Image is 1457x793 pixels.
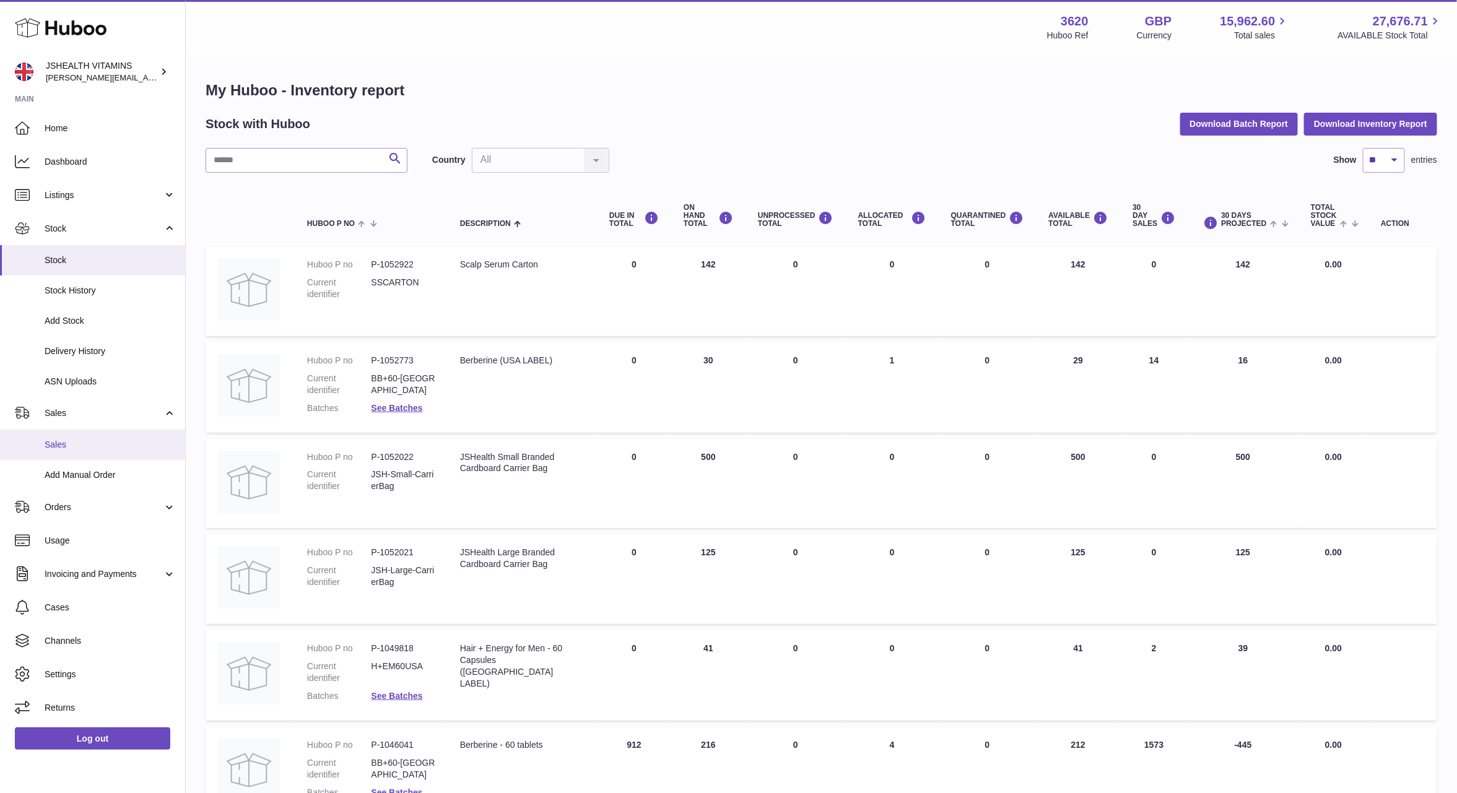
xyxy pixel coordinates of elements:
td: 0 [597,630,671,721]
span: Description [460,220,511,228]
td: 29 [1036,342,1120,433]
img: francesca@jshealthvitamins.com [15,63,33,81]
span: AVAILABLE Stock Total [1337,30,1442,41]
span: Total sales [1234,30,1289,41]
span: 0 [985,547,990,557]
a: 15,962.60 Total sales [1220,13,1289,41]
span: Dashboard [45,156,176,168]
span: 15,962.60 [1220,13,1275,30]
td: 142 [1036,246,1120,336]
dt: Current identifier [307,277,371,300]
span: 30 DAYS PROJECTED [1221,212,1266,228]
dd: P-1049818 [371,643,435,654]
span: 0 [985,259,990,269]
span: ASN Uploads [45,376,176,388]
span: 0 [985,452,990,462]
td: 142 [1188,246,1298,336]
div: AVAILABLE Total [1048,211,1108,228]
img: product image [218,355,280,417]
span: Home [45,123,176,134]
img: product image [218,259,280,321]
div: UNPROCESSED Total [758,211,833,228]
dd: P-1046041 [371,739,435,751]
dt: Huboo P no [307,355,371,366]
div: Currency [1137,30,1172,41]
span: Sales [45,439,176,451]
td: 0 [846,534,939,624]
td: 30 [671,342,746,433]
strong: GBP [1145,13,1172,30]
span: Settings [45,669,176,680]
dd: JSH-Large-CarrierBag [371,565,435,588]
dt: Current identifier [307,469,371,492]
div: JSHEALTH VITAMINS [46,60,157,84]
span: Sales [45,407,163,419]
span: Invoicing and Payments [45,568,163,580]
div: Berberine - 60 tablets [460,739,585,751]
span: entries [1411,154,1437,166]
div: Scalp Serum Carton [460,259,585,271]
dt: Huboo P no [307,547,371,558]
td: 0 [746,439,846,529]
span: 0.00 [1325,740,1342,750]
span: Stock [45,223,163,235]
div: Hair + Energy for Men - 60 Capsules ([GEOGRAPHIC_DATA] LABEL) [460,643,585,690]
dd: P-1052773 [371,355,435,366]
img: product image [218,451,280,513]
span: Add Manual Order [45,469,176,481]
dd: BB+60-[GEOGRAPHIC_DATA] [371,373,435,396]
span: 0.00 [1325,355,1342,365]
td: 0 [846,630,939,721]
td: 500 [1036,439,1120,529]
dd: SSCARTON [371,277,435,300]
td: 0 [1120,246,1188,336]
img: product image [218,547,280,609]
label: Country [432,154,466,166]
td: 500 [1188,439,1298,529]
label: Show [1334,154,1357,166]
dd: P-1052021 [371,547,435,558]
div: JSHealth Large Branded Cardboard Carrier Bag [460,547,585,570]
td: 0 [746,630,846,721]
strong: 3620 [1061,13,1089,30]
dt: Huboo P no [307,259,371,271]
div: 30 DAY SALES [1133,204,1175,228]
span: Huboo P no [307,220,355,228]
a: See Batches [371,403,422,413]
td: 14 [1120,342,1188,433]
td: 125 [1188,534,1298,624]
span: Listings [45,189,163,201]
td: 0 [846,246,939,336]
dt: Current identifier [307,565,371,588]
img: product image [218,643,280,704]
td: 0 [597,342,671,433]
div: JSHealth Small Branded Cardboard Carrier Bag [460,451,585,475]
span: Returns [45,702,176,714]
div: QUARANTINED Total [951,211,1024,228]
span: Channels [45,635,176,647]
span: Total stock value [1311,204,1337,228]
td: 500 [671,439,746,529]
span: Orders [45,501,163,513]
button: Download Inventory Report [1304,113,1437,135]
td: 1 [846,342,939,433]
h1: My Huboo - Inventory report [206,80,1437,100]
td: 0 [1120,439,1188,529]
td: 0 [746,342,846,433]
span: Usage [45,535,176,547]
div: DUE IN TOTAL [609,211,659,228]
a: See Batches [371,691,422,701]
td: 0 [597,534,671,624]
span: Stock [45,254,176,266]
dd: JSH-Small-CarrierBag [371,469,435,492]
h2: Stock with Huboo [206,116,310,132]
td: 41 [671,630,746,721]
td: 41 [1036,630,1120,721]
dd: BB+60-[GEOGRAPHIC_DATA] [371,757,435,781]
td: 0 [597,439,671,529]
span: [PERSON_NAME][EMAIL_ADDRESS][DOMAIN_NAME] [46,72,248,82]
span: 0.00 [1325,547,1342,557]
dt: Batches [307,690,371,702]
span: 0.00 [1325,452,1342,462]
dt: Huboo P no [307,451,371,463]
